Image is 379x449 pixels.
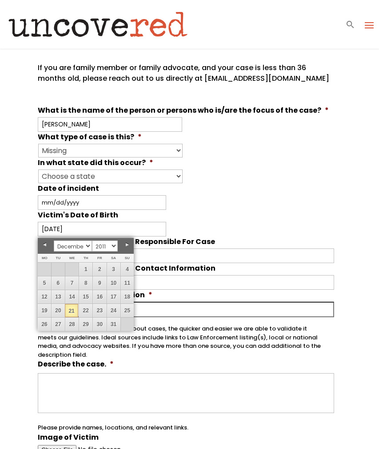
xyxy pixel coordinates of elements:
a: 15 [79,290,92,303]
a: 9 [93,276,106,290]
a: 11 [121,276,134,290]
a: 13 [52,290,65,303]
span: Thursday [84,256,88,260]
label: Law Enforcement Agency Responsible For Case [38,237,215,247]
a: 3 [107,263,120,276]
p: If you are family member or family advocate, and your case is less than 36 months old, please rea... [38,63,334,91]
label: Image of Victim [38,433,99,442]
select: Select year [92,240,118,252]
a: 27 [52,318,65,331]
span: Monday [42,256,48,260]
span: Tuesday [56,256,61,260]
a: 31 [107,318,120,331]
a: 8 [79,276,92,290]
a: 1 [79,263,92,276]
span: Saturday [111,256,116,260]
a: 10 [107,276,120,290]
input: https:// [38,302,334,317]
input: mm/dd/yyyy [38,222,166,236]
a: 14 [65,290,79,303]
a: 20 [52,304,65,317]
a: 4 [121,263,134,276]
a: 2 [93,263,106,276]
input: mm/dd/yyyy [38,195,166,210]
a: 18 [121,290,134,303]
a: 24 [107,304,120,317]
span: Wednesday [69,256,75,260]
a: 29 [79,318,92,331]
a: 25 [121,304,134,317]
label: Victim's Date of Birth [38,211,118,220]
label: In what state did this occur? [38,158,153,168]
a: 23 [93,304,106,317]
a: 12 [38,290,51,303]
div: Please provide names, locations, and relevant links. [38,416,334,432]
span: Sunday [125,256,130,260]
a: 19 [38,304,51,317]
a: 30 [93,318,106,331]
a: 22 [79,304,92,317]
a: 16 [93,290,106,303]
a: Next [120,238,134,252]
a: 28 [65,318,79,331]
label: What is the name of the person or persons who is/are the focus of the case? [38,106,329,115]
a: Previous [38,238,51,252]
a: 21 [65,304,78,317]
a: 26 [38,318,51,331]
a: 17 [107,290,120,303]
label: Describe the case. [38,360,114,369]
a: 6 [52,276,65,290]
div: The more information we have about cases, the quicker and easier we are able to validate it meets... [38,317,334,359]
span: Friday [97,256,102,260]
label: Date of incident [38,184,99,193]
a: 7 [65,276,79,290]
label: What type of case is this? [38,133,142,142]
a: 5 [38,276,51,290]
select: Select month [54,240,92,252]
